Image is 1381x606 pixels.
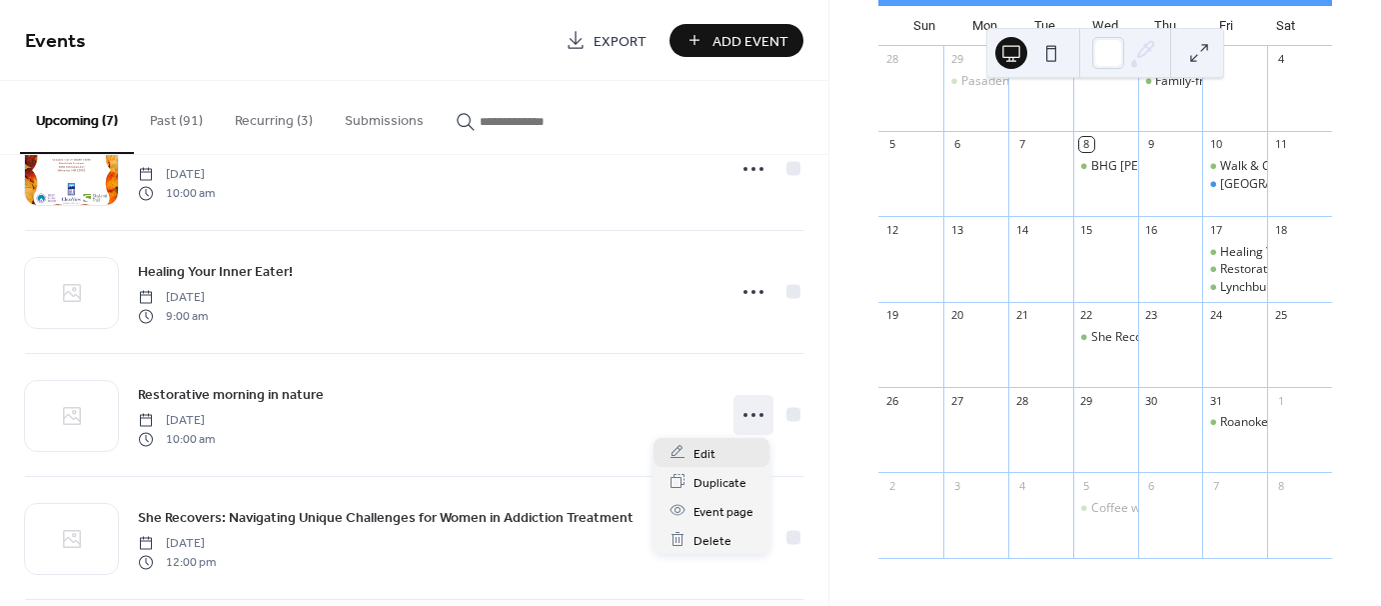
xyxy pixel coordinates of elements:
span: 9:00 am [138,307,208,325]
div: Walk & Chat: Fall Edition [1220,158,1354,175]
span: 10:00 am [138,184,215,202]
button: Past (91) [134,81,219,152]
div: 22 [1079,308,1094,323]
div: 26 [884,393,899,408]
div: She Recovers: Navigating Unique Challenges for Women in Addiction Treatment [1073,329,1138,346]
div: 20 [949,308,964,323]
div: 9 [1144,137,1159,152]
span: Delete [693,530,731,551]
div: Tue [1015,6,1075,46]
div: Healing Your Inner Eater! [1202,244,1267,261]
div: 27 [949,393,964,408]
div: 28 [884,52,899,67]
div: 14 [1014,222,1029,237]
a: She Recovers: Navigating Unique Challenges for Women in Addiction Treatment [138,506,634,529]
div: 29 [1079,393,1094,408]
span: She Recovers: Navigating Unique Challenges for Women in Addiction Treatment [138,508,634,529]
a: Export [551,24,662,57]
div: 6 [1144,478,1159,493]
div: 21 [1014,308,1029,323]
div: 5 [884,137,899,152]
a: Restorative morning in nature [138,383,324,406]
span: Add Event [712,31,788,52]
div: 6 [949,137,964,152]
div: Thu [1135,6,1195,46]
div: 13 [949,222,964,237]
div: 23 [1144,308,1159,323]
span: Healing Your Inner Eater! [138,262,293,283]
span: Events [25,22,86,61]
div: 17 [1208,222,1223,237]
div: 2 [884,478,899,493]
div: Wed [1075,6,1135,46]
div: Sun [894,6,954,46]
span: Duplicate [693,472,746,493]
span: 12:00 pm [138,553,216,571]
div: 10 [1208,137,1223,152]
button: Submissions [329,81,440,152]
div: 25 [1273,308,1288,323]
div: Lynchburg Virginia PLA Networking Luncheon [1202,279,1267,296]
div: 29 [949,52,964,67]
div: Walk & Chat: Fall Edition [1202,158,1267,175]
div: Healing Your Inner Eater! [1220,244,1360,261]
div: Richmond, Virginia PLA Networking Luncheon [1202,176,1267,193]
div: 11 [1273,137,1288,152]
span: Edit [693,443,715,464]
button: Recurring (3) [219,81,329,152]
button: Add Event [670,24,803,57]
div: 7 [1014,137,1029,152]
div: 8 [1273,478,1288,493]
div: 5 [1079,478,1094,493]
span: [DATE] [138,535,216,553]
span: [DATE] [138,412,215,430]
div: BHG Glen Allen Fall Resource Fair [1073,158,1138,175]
div: 31 [1208,393,1223,408]
span: [DATE] [138,289,208,307]
div: 28 [1014,393,1029,408]
button: Upcoming (7) [20,81,134,154]
div: 18 [1273,222,1288,237]
div: 16 [1144,222,1159,237]
a: Healing Your Inner Eater! [138,260,293,283]
div: 4 [1014,478,1029,493]
div: 3 [949,478,964,493]
div: 1 [1273,393,1288,408]
div: 12 [884,222,899,237]
div: 15 [1079,222,1094,237]
div: Coffee with Clinicians [1073,500,1138,517]
div: 24 [1208,308,1223,323]
span: 10:00 am [138,430,215,448]
div: Roanoke, VA PLA Networking Luncheon [1202,414,1267,431]
span: Restorative morning in nature [138,385,324,406]
span: [DATE] [138,166,215,184]
div: Fri [1195,6,1255,46]
span: Export [594,31,647,52]
div: 30 [1144,393,1159,408]
div: 8 [1079,137,1094,152]
div: Pasadena [GEOGRAPHIC_DATA] [PERSON_NAME][GEOGRAPHIC_DATA] [961,73,1358,90]
div: Restorative morning in nature [1202,261,1267,278]
div: 7 [1208,478,1223,493]
span: Event page [693,501,753,522]
div: Coffee with Clinicians [1091,500,1210,517]
div: Family-friendly networking event on the farm! [1138,73,1203,90]
div: 4 [1273,52,1288,67]
div: Mon [954,6,1014,46]
div: 19 [884,308,899,323]
div: Sat [1256,6,1316,46]
div: Pasadena Villa Outpatient Stafford Open House [943,73,1008,90]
